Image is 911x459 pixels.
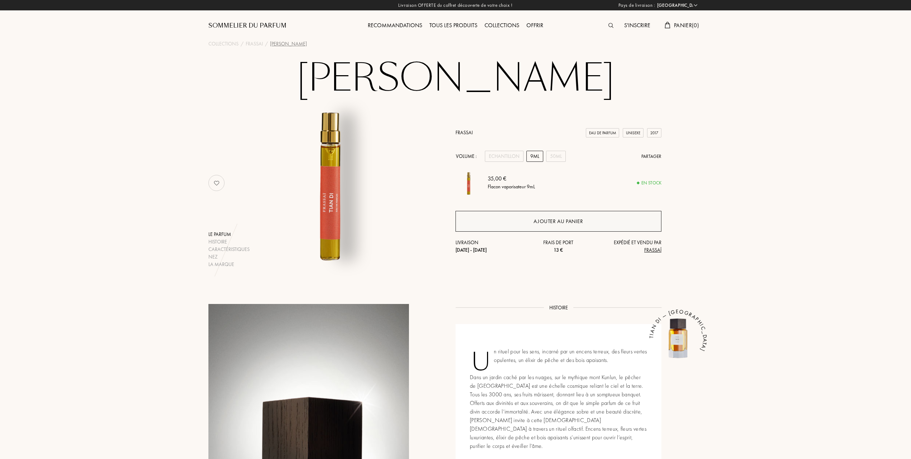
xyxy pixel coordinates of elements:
[523,21,547,29] a: Offrir
[426,21,481,29] a: Tous les produits
[455,129,473,136] a: Frassai
[364,21,426,30] div: Recommandations
[657,317,700,360] img: Tian Di
[364,21,426,29] a: Recommandations
[641,153,661,160] div: Partager
[208,231,250,238] div: Le parfum
[637,179,661,187] div: En stock
[455,151,481,162] div: Volume :
[246,40,263,48] a: Frassai
[586,128,619,138] div: Eau de Parfum
[426,21,481,30] div: Tous les produits
[241,40,244,48] div: /
[455,247,487,253] span: [DATE] - [DATE]
[534,217,583,226] div: Ajouter au panier
[455,169,482,196] img: Tian Di Frassai
[621,21,654,30] div: S'inscrire
[608,23,613,28] img: search_icn.svg
[623,128,644,138] div: Unisexe
[208,253,250,261] div: Nez
[244,91,421,268] img: Tian Di Frassai
[208,238,250,246] div: Histoire
[554,247,563,253] span: 13 €
[524,239,593,254] div: Frais de port
[481,21,523,30] div: Collections
[208,261,250,268] div: La marque
[647,128,661,138] div: 2017
[665,22,670,28] img: cart.svg
[674,21,699,29] span: Panier ( 0 )
[208,246,250,253] div: Caractéristiques
[546,151,566,162] div: 50mL
[621,21,654,29] a: S'inscrire
[455,239,524,254] div: Livraison
[208,21,286,30] a: Sommelier du Parfum
[618,2,655,9] span: Pays de livraison :
[488,174,535,183] div: 35,00 €
[488,183,535,190] div: Flacon vaporisateur 9mL
[523,21,547,30] div: Offrir
[270,40,307,48] div: [PERSON_NAME]
[265,40,268,48] div: /
[526,151,543,162] div: 9mL
[485,151,524,162] div: Echantillon
[276,59,635,98] h1: [PERSON_NAME]
[209,176,224,190] img: no_like_p.png
[693,3,698,8] img: arrow_w.png
[644,247,661,253] span: Frassaï
[481,21,523,29] a: Collections
[593,239,661,254] div: Expédié et vendu par
[208,40,238,48] a: Collections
